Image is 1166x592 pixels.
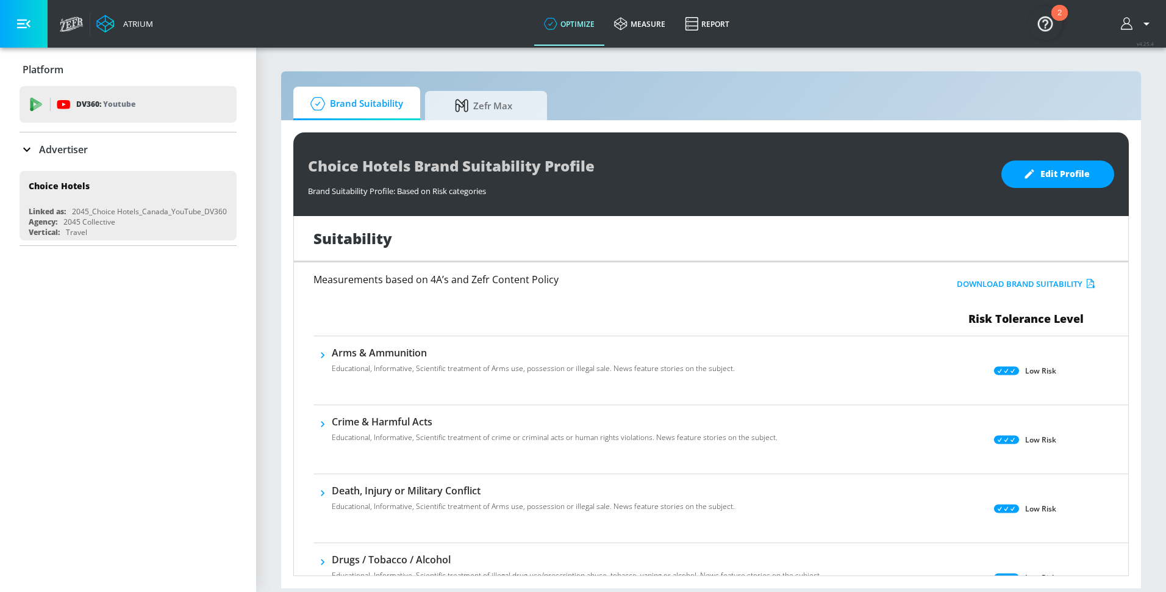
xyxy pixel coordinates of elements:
p: Low Risk [1025,433,1056,446]
div: Crime & Harmful ActsEducational, Informative, Scientific treatment of crime or criminal acts or h... [332,415,778,450]
div: Arms & AmmunitionEducational, Informative, Scientific treatment of Arms use, possession or illega... [332,346,735,381]
div: Linked as: [29,206,66,217]
div: Agency: [29,217,57,227]
div: DV360: Youtube [20,86,237,123]
span: v 4.25.4 [1137,40,1154,47]
p: Low Risk [1025,571,1056,584]
h6: Death, Injury or Military Conflict [332,484,735,497]
h6: Crime & Harmful Acts [332,415,778,428]
h6: Measurements based on 4A’s and Zefr Content Policy [313,275,857,284]
div: Advertiser [20,132,237,167]
div: Choice Hotels [29,180,90,192]
a: measure [604,2,675,46]
div: 2045 Collective [63,217,115,227]
p: Low Risk [1025,364,1056,377]
p: Low Risk [1025,502,1056,515]
a: Atrium [96,15,153,33]
a: optimize [534,2,604,46]
p: Platform [23,63,63,76]
button: Download Brand Suitability [954,275,1098,294]
div: Drugs / Tobacco / AlcoholEducational, Informative, Scientific treatment of illegal drug use/presc... [332,553,821,588]
h1: Suitability [313,228,392,248]
a: Report [675,2,739,46]
p: Advertiser [39,143,88,156]
div: Death, Injury or Military ConflictEducational, Informative, Scientific treatment of Arms use, pos... [332,484,735,519]
p: Educational, Informative, Scientific treatment of illegal drug use/prescription abuse, tobacco, v... [332,570,821,581]
div: Vertical: [29,227,60,237]
div: Choice HotelsLinked as:2045_Choice Hotels_Canada_YouTube_DV360Agency:2045 CollectiveVertical:Travel [20,171,237,240]
div: Platform [20,52,237,87]
div: 2 [1057,13,1062,29]
div: Travel [66,227,87,237]
span: Edit Profile [1026,167,1090,182]
p: Educational, Informative, Scientific treatment of crime or criminal acts or human rights violatio... [332,432,778,443]
div: Brand Suitability Profile: Based on Risk categories [308,179,989,197]
div: Atrium [118,18,153,29]
h6: Arms & Ammunition [332,346,735,359]
p: Youtube [103,98,135,110]
span: Zefr Max [437,91,530,120]
span: Brand Suitability [306,89,403,118]
div: 2045_Choice Hotels_Canada_YouTube_DV360 [72,206,227,217]
button: Open Resource Center, 2 new notifications [1028,6,1062,40]
p: DV360: [76,98,135,111]
h6: Drugs / Tobacco / Alcohol [332,553,821,566]
span: Risk Tolerance Level [968,311,1084,326]
p: Educational, Informative, Scientific treatment of Arms use, possession or illegal sale. News feat... [332,363,735,374]
p: Educational, Informative, Scientific treatment of Arms use, possession or illegal sale. News feat... [332,501,735,512]
button: Edit Profile [1001,161,1114,188]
